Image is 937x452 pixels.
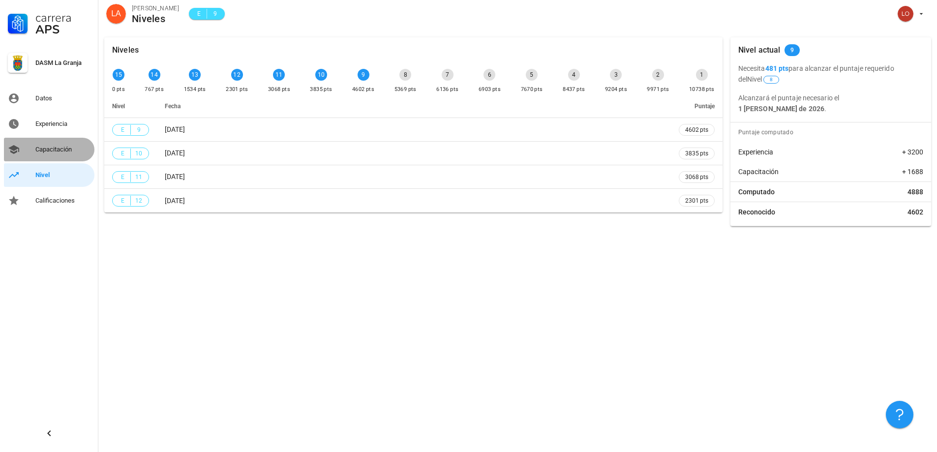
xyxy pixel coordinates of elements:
span: 8 [770,76,773,83]
div: 12 [231,69,243,81]
div: Niveles [112,37,139,63]
div: 10738 pts [689,85,715,94]
div: 10 [315,69,327,81]
span: 3068 pts [685,172,708,182]
span: 9 [211,9,219,19]
div: 0 pts [112,85,125,94]
span: Fecha [165,103,181,110]
div: APS [35,24,91,35]
div: 1534 pts [184,85,206,94]
div: 9971 pts [647,85,669,94]
div: 2 [652,69,664,81]
a: Capacitación [4,138,94,161]
div: 3 [610,69,622,81]
div: avatar [898,6,913,22]
div: 6 [484,69,495,81]
div: DASM La Granja [35,59,91,67]
div: Niveles [132,13,179,24]
div: 15 [113,69,124,81]
span: + 3200 [902,147,923,157]
div: 2301 pts [226,85,248,94]
th: Nivel [104,94,157,118]
div: Nivel [35,171,91,179]
div: 3835 pts [310,85,332,94]
div: Carrera [35,12,91,24]
div: 6136 pts [436,85,458,94]
div: 3068 pts [268,85,290,94]
div: 6903 pts [479,85,501,94]
div: 767 pts [145,85,164,94]
a: Nivel [4,163,94,187]
a: Experiencia [4,112,94,136]
span: 9 [790,44,794,56]
span: Experiencia [738,147,773,157]
b: 481 pts [765,64,789,72]
span: E [119,149,126,158]
div: 5369 pts [394,85,417,94]
div: 4 [568,69,580,81]
span: E [119,125,126,135]
span: 10 [135,149,143,158]
div: [PERSON_NAME] [132,3,179,13]
div: Puntaje computado [734,122,931,142]
span: 3835 pts [685,149,708,158]
p: Necesita para alcanzar el puntaje requerido del [738,63,923,85]
div: avatar [106,4,126,24]
span: 4888 [907,187,923,197]
a: Datos [4,87,94,110]
span: E [195,9,203,19]
div: 5 [526,69,538,81]
span: Computado [738,187,775,197]
span: 9 [135,125,143,135]
th: Fecha [157,94,671,118]
div: 9 [358,69,369,81]
span: [DATE] [165,125,185,133]
span: Puntaje [695,103,715,110]
span: + 1688 [902,167,923,177]
div: 7 [442,69,453,81]
span: 4602 pts [685,125,708,135]
div: Datos [35,94,91,102]
span: 4602 [907,207,923,217]
a: Calificaciones [4,189,94,212]
span: E [119,196,126,206]
div: 8437 pts [563,85,585,94]
span: 11 [135,172,143,182]
span: E [119,172,126,182]
span: [DATE] [165,197,185,205]
div: Nivel actual [738,37,781,63]
span: [DATE] [165,149,185,157]
span: Capacitación [738,167,779,177]
div: 13 [189,69,201,81]
span: Nivel [747,75,780,83]
div: 11 [273,69,285,81]
span: 2301 pts [685,196,708,206]
span: 12 [135,196,143,206]
p: Alcanzará el puntaje necesario el . [738,92,923,114]
span: Reconocido [738,207,775,217]
div: Calificaciones [35,197,91,205]
div: 9204 pts [605,85,627,94]
div: 14 [149,69,160,81]
div: 7670 pts [521,85,543,94]
div: 1 [696,69,708,81]
span: Nivel [112,103,125,110]
div: 4602 pts [352,85,374,94]
b: 1 [PERSON_NAME] de 2026 [738,105,824,113]
th: Puntaje [671,94,723,118]
span: [DATE] [165,173,185,181]
div: 8 [399,69,411,81]
div: Capacitación [35,146,91,153]
span: LA [111,4,121,24]
div: Experiencia [35,120,91,128]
